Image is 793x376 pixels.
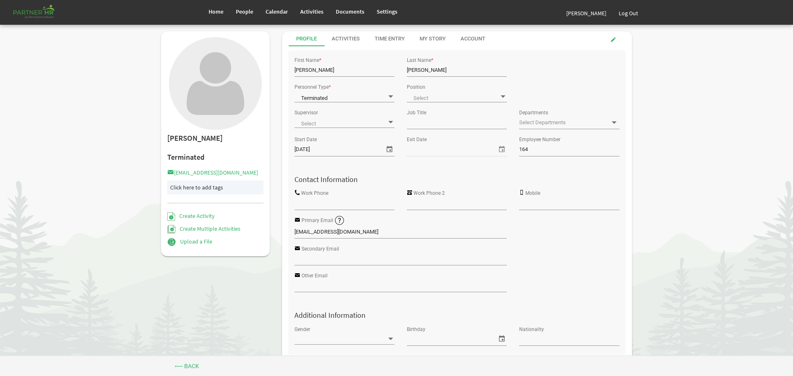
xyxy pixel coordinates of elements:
[420,35,446,43] div: My Story
[296,35,317,43] div: Profile
[497,333,507,344] span: select
[288,311,626,319] h4: Additional Information
[294,110,318,116] label: Supervisor
[294,85,329,90] label: Personnel Type
[613,2,644,25] a: Log Out
[335,215,345,226] img: question-sm.png
[167,238,212,245] a: Upload a File
[407,327,425,332] label: Birthday
[461,35,485,43] div: Account
[302,218,333,223] label: Primary Email
[519,327,544,332] label: Nationality
[300,8,323,15] span: Activities
[236,8,253,15] span: People
[167,238,176,246] img: Upload a File
[167,153,264,161] h4: Terminated
[525,191,540,196] label: Mobile
[167,225,176,234] img: Create Multiple Activities
[170,183,261,192] div: Click here to add tags
[169,37,262,130] img: User with no profile picture
[266,8,288,15] span: Calendar
[289,31,639,46] div: tab-header
[336,8,364,15] span: Documents
[294,327,310,332] label: Gender
[497,144,507,154] span: select
[302,273,328,279] label: Other Email
[294,58,319,63] label: First Name
[302,246,339,252] label: Secondary Email
[407,85,425,90] label: Position
[519,110,548,116] label: Departments
[377,8,397,15] span: Settings
[375,35,405,43] div: Time Entry
[385,144,394,154] span: select
[288,175,626,184] h4: Contact Information
[301,191,328,196] label: Work Phone
[407,58,431,63] label: Last Name
[167,212,215,220] a: Create Activity
[407,137,427,142] label: Exit Date
[560,2,613,25] a: [PERSON_NAME]
[167,225,240,232] a: Create Multiple Activities
[332,35,360,43] div: Activities
[413,191,445,196] label: Work Phone 2
[407,110,426,116] label: Job Title
[209,8,223,15] span: Home
[294,137,317,142] label: Start Date
[167,169,258,176] a: [EMAIL_ADDRESS][DOMAIN_NAME]
[167,212,175,221] img: Create Activity
[167,134,264,143] h2: [PERSON_NAME]
[519,137,560,142] label: Employee Number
